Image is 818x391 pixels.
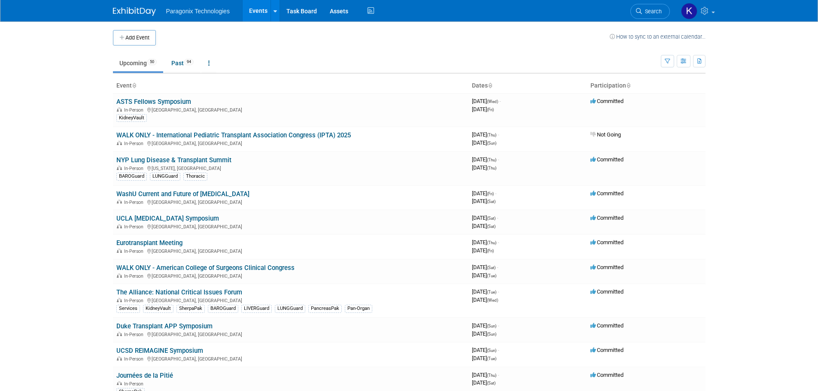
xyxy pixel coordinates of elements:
img: In-Person Event [117,166,122,170]
span: [DATE] [472,322,499,329]
a: NYP Lung Disease & Transplant Summit [116,156,231,164]
span: In-Person [124,356,146,362]
img: In-Person Event [117,200,122,204]
span: Not Going [590,131,621,138]
span: [DATE] [472,98,501,104]
div: KidneyVault [116,114,147,122]
div: [US_STATE], [GEOGRAPHIC_DATA] [116,164,465,171]
span: - [499,98,501,104]
div: [GEOGRAPHIC_DATA], [GEOGRAPHIC_DATA] [116,106,465,113]
span: [DATE] [472,330,496,337]
span: (Wed) [487,298,498,303]
div: SherpaPak [176,305,205,312]
img: In-Person Event [117,356,122,361]
div: [GEOGRAPHIC_DATA], [GEOGRAPHIC_DATA] [116,139,465,146]
a: Journées de la Pitié [116,372,173,379]
div: [GEOGRAPHIC_DATA], [GEOGRAPHIC_DATA] [116,272,465,279]
button: Add Event [113,30,156,45]
a: Upcoming50 [113,55,163,71]
span: Paragonix Technologies [166,8,230,15]
span: (Sat) [487,381,496,385]
span: (Sun) [487,141,496,145]
span: Committed [590,156,623,163]
span: In-Person [124,107,146,113]
img: In-Person Event [117,332,122,336]
span: - [498,239,499,246]
a: WashU Current and Future of [MEDICAL_DATA] [116,190,249,198]
span: [DATE] [472,131,499,138]
span: In-Person [124,273,146,279]
span: [DATE] [472,190,496,197]
span: (Thu) [487,166,496,170]
span: 50 [147,59,157,65]
span: (Thu) [487,240,496,245]
span: (Sat) [487,265,496,270]
span: (Sun) [487,332,496,336]
div: BAROGuard [208,305,238,312]
span: - [498,372,499,378]
a: ASTS Fellows Symposium [116,98,191,106]
img: In-Person Event [117,141,122,145]
span: In-Person [124,332,146,337]
span: (Tue) [487,356,496,361]
span: [DATE] [472,247,494,254]
span: (Thu) [487,373,496,378]
span: [DATE] [472,223,496,229]
div: PancreasPak [308,305,342,312]
span: In-Person [124,224,146,230]
span: [DATE] [472,139,496,146]
span: - [498,156,499,163]
span: (Tue) [487,290,496,294]
a: UCLA [MEDICAL_DATA] Symposium [116,215,219,222]
a: Sort by Participation Type [626,82,630,89]
span: Committed [590,215,623,221]
span: Committed [590,190,623,197]
span: In-Person [124,166,146,171]
div: Services [116,305,140,312]
span: In-Person [124,200,146,205]
span: - [497,264,498,270]
a: Eurotransplant Meeting [116,239,182,247]
span: [DATE] [472,355,496,361]
span: 94 [184,59,194,65]
div: BAROGuard [116,173,147,180]
div: [GEOGRAPHIC_DATA], [GEOGRAPHIC_DATA] [116,330,465,337]
span: [DATE] [472,164,496,171]
a: The Alliance: National Critical Issues Forum [116,288,242,296]
a: WALK ONLY - International Pediatric Transplant Association Congress (IPTA) 2025 [116,131,351,139]
a: Duke Transplant APP Symposium [116,322,213,330]
span: (Thu) [487,133,496,137]
span: Committed [590,264,623,270]
img: In-Person Event [117,298,122,302]
span: Committed [590,288,623,295]
span: [DATE] [472,288,499,295]
a: Sort by Start Date [488,82,492,89]
span: (Sat) [487,199,496,204]
span: (Fri) [487,107,494,112]
a: Sort by Event Name [132,82,136,89]
div: LUNGGuard [150,173,180,180]
th: Participation [587,79,705,93]
span: Committed [590,347,623,353]
span: In-Person [124,249,146,254]
span: [DATE] [472,372,499,378]
span: - [498,288,499,295]
span: [DATE] [472,264,498,270]
span: [DATE] [472,297,498,303]
img: ExhibitDay [113,7,156,16]
span: Committed [590,322,623,329]
span: (Sun) [487,348,496,353]
span: (Sat) [487,224,496,229]
span: - [498,322,499,329]
img: In-Person Event [117,273,122,278]
a: Past94 [165,55,200,71]
span: - [498,347,499,353]
span: Search [642,8,662,15]
span: Committed [590,372,623,378]
div: KidneyVault [143,305,173,312]
img: Kaitlyn Labbe [681,3,697,19]
span: In-Person [124,141,146,146]
a: Search [630,4,670,19]
span: Committed [590,239,623,246]
span: - [497,215,498,221]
